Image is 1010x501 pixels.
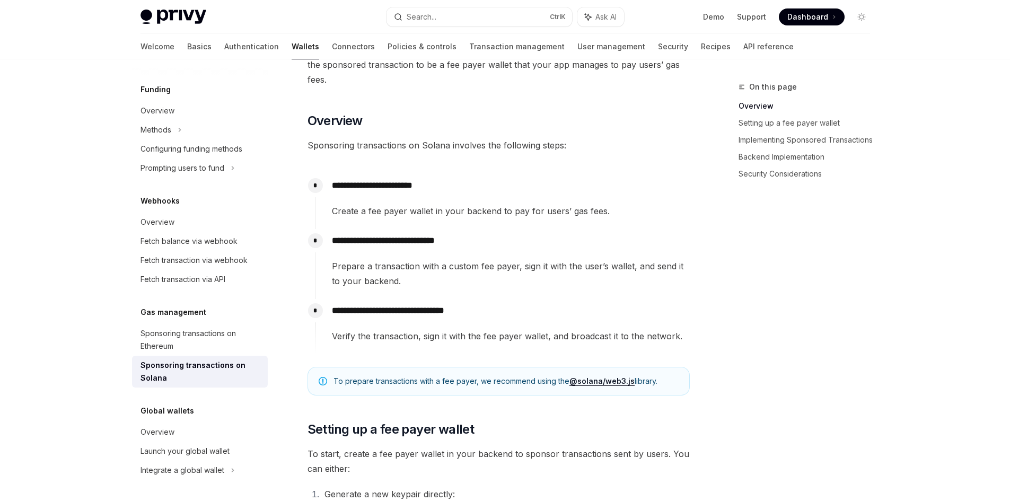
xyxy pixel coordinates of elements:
div: Configuring funding methods [140,143,242,155]
a: Overview [132,213,268,232]
a: Sponsoring transactions on Ethereum [132,324,268,356]
span: Ask AI [595,12,617,22]
div: Integrate a global wallet [140,464,224,477]
a: User management [577,34,645,59]
a: Implementing Sponsored Transactions [739,131,879,148]
a: Setting up a fee payer wallet [739,115,879,131]
a: Connectors [332,34,375,59]
a: Launch your global wallet [132,442,268,461]
div: Sponsoring transactions on Ethereum [140,327,261,353]
a: Demo [703,12,724,22]
a: Recipes [701,34,731,59]
a: Sponsoring transactions on Solana [132,356,268,388]
div: Fetch transaction via API [140,273,225,286]
h5: Funding [140,83,171,96]
span: Ctrl K [550,13,566,21]
a: Security [658,34,688,59]
div: Search... [407,11,436,23]
a: Transaction management [469,34,565,59]
button: Toggle dark mode [853,8,870,25]
a: Basics [187,34,212,59]
a: Overview [739,98,879,115]
div: Fetch balance via webhook [140,235,238,248]
a: Dashboard [779,8,845,25]
button: Search...CtrlK [387,7,572,27]
span: Overview [308,112,363,129]
span: Verify the transaction, sign it with the fee payer wallet, and broadcast it to the network. [332,329,689,344]
a: Fetch balance via webhook [132,232,268,251]
a: Configuring funding methods [132,139,268,159]
a: Policies & controls [388,34,456,59]
h5: Global wallets [140,405,194,417]
span: Prepare a transaction with a custom fee payer, sign it with the user’s wallet, and send it to you... [332,259,689,288]
span: To start, create a fee payer wallet in your backend to sponsor transactions sent by users. You ca... [308,446,690,476]
div: Fetch transaction via webhook [140,254,248,267]
span: Dashboard [787,12,828,22]
span: To prepare transactions with a fee payer, we recommend using the library. [333,376,679,386]
span: On this page [749,81,797,93]
span: Setting up a fee payer wallet [308,421,475,438]
div: Prompting users to fund [140,162,224,174]
a: Welcome [140,34,174,59]
a: API reference [743,34,794,59]
a: Authentication [224,34,279,59]
a: @solana/web3.js [569,376,635,386]
div: Launch your global wallet [140,445,230,458]
div: Overview [140,216,174,228]
a: Support [737,12,766,22]
div: Overview [140,426,174,438]
div: Sponsoring transactions on Solana [140,359,261,384]
a: Fetch transaction via webhook [132,251,268,270]
svg: Note [319,377,327,385]
a: Fetch transaction via API [132,270,268,289]
a: Backend Implementation [739,148,879,165]
a: Overview [132,423,268,442]
a: Security Considerations [739,165,879,182]
img: light logo [140,10,206,24]
div: Methods [140,124,171,136]
div: Overview [140,104,174,117]
button: Ask AI [577,7,624,27]
span: Create a fee payer wallet in your backend to pay for users’ gas fees. [332,204,689,218]
a: Overview [132,101,268,120]
h5: Webhooks [140,195,180,207]
a: Wallets [292,34,319,59]
span: Sponsoring transactions on Solana involves the following steps: [308,138,690,153]
h5: Gas management [140,306,206,319]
